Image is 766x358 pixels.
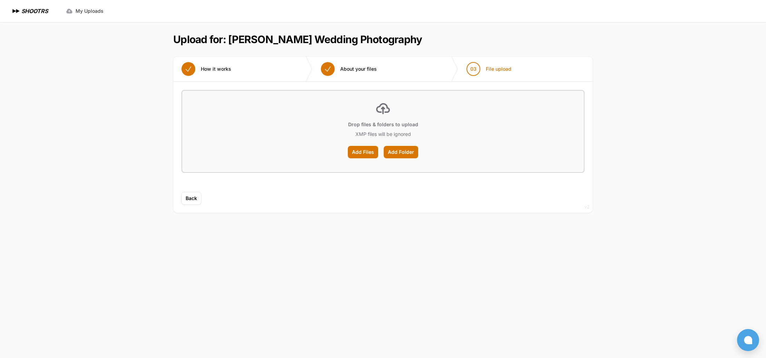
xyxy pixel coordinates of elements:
h1: SHOOTRS [21,7,48,15]
p: Drop files & folders to upload [348,121,418,128]
a: My Uploads [62,5,108,17]
span: About your files [340,66,377,72]
span: 03 [470,66,477,72]
button: About your files [313,57,385,81]
span: Back [186,195,197,202]
div: v2 [585,203,589,211]
span: File upload [486,66,511,72]
img: SHOOTRS [11,7,21,15]
button: Back [181,192,201,205]
span: My Uploads [76,8,104,14]
label: Add Files [348,146,378,158]
a: SHOOTRS SHOOTRS [11,7,48,15]
button: Open chat window [737,329,759,351]
label: Add Folder [384,146,418,158]
button: 03 File upload [458,57,520,81]
h1: Upload for: [PERSON_NAME] Wedding Photography [173,33,422,46]
span: How it works [201,66,231,72]
p: XMP files will be ignored [355,131,411,138]
button: How it works [173,57,239,81]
